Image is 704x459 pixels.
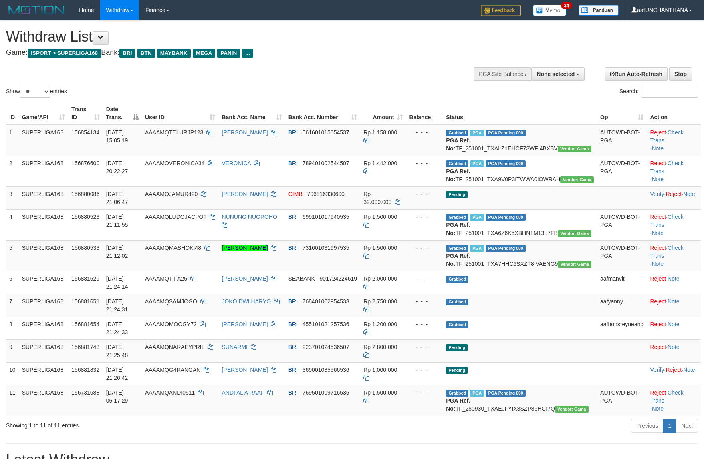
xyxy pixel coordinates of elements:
[443,209,597,240] td: TF_251001_TXA6Z6K5XBHN1M13L7FB
[20,86,50,98] select: Showentries
[106,129,128,144] span: [DATE] 15:05:19
[555,406,589,413] span: Vendor URL: https://trx31.1velocity.biz
[71,160,99,166] span: 156876600
[558,146,591,152] span: Vendor URL: https://trx31.1velocity.biz
[6,29,461,45] h1: Withdraw List
[360,102,406,125] th: Amount: activate to sort column ascending
[605,67,668,81] a: Run Auto-Refresh
[446,137,470,152] b: PGA Ref. No:
[409,389,440,397] div: - - -
[363,245,397,251] span: Rp 1.500.000
[6,125,19,156] td: 1
[446,276,468,283] span: Grabbed
[597,102,647,125] th: Op: activate to sort column ascending
[19,271,68,294] td: SUPERLIGA168
[409,213,440,221] div: - - -
[650,275,666,282] a: Reject
[650,214,683,228] a: Check Trans
[647,339,701,362] td: ·
[222,160,250,166] a: VERONICA
[668,298,680,305] a: Note
[446,130,468,136] span: Grabbed
[668,344,680,350] a: Note
[157,49,191,58] span: MAYBANK
[647,271,701,294] td: ·
[145,367,200,373] span: AAAAMQG4RANGAN
[222,191,268,197] a: [PERSON_NAME]
[106,160,128,174] span: [DATE] 20:22:27
[303,367,349,373] span: Copy 369001035566536 to clipboard
[222,344,248,350] a: SUNARMI
[222,214,277,220] a: NUNUNG NUGROHO
[676,419,698,433] a: Next
[597,271,647,294] td: aafmanvit
[650,160,666,166] a: Reject
[597,240,647,271] td: AUTOWD-BOT-PGA
[650,191,664,197] a: Verify
[242,49,253,58] span: ...
[19,186,68,209] td: SUPERLIGA168
[363,321,397,327] span: Rp 1.200.000
[363,214,397,220] span: Rp 1.500.000
[28,49,101,58] span: ISPORT > SUPERLIGA168
[666,367,682,373] a: Reject
[71,344,99,350] span: 156881743
[19,156,68,186] td: SUPERLIGA168
[285,102,360,125] th: Bank Acc. Number: activate to sort column ascending
[446,344,468,351] span: Pending
[6,49,461,57] h4: Game: Bank:
[288,298,298,305] span: BRI
[409,190,440,198] div: - - -
[647,209,701,240] td: · ·
[446,321,468,328] span: Grabbed
[222,275,268,282] a: [PERSON_NAME]
[303,321,349,327] span: Copy 455101021257536 to clipboard
[71,389,99,396] span: 156731688
[363,275,397,282] span: Rp 2.000.000
[222,321,268,327] a: [PERSON_NAME]
[6,102,19,125] th: ID
[619,86,698,98] label: Search:
[71,275,99,282] span: 156881629
[320,275,357,282] span: Copy 901724224619 to clipboard
[193,49,216,58] span: MEGA
[145,389,195,396] span: AAAAMQANDI0511
[217,49,240,58] span: PANIN
[683,191,695,197] a: Note
[446,299,468,305] span: Grabbed
[647,156,701,186] td: · ·
[650,245,683,259] a: Check Trans
[145,298,197,305] span: AAAAMQSAMJOGO
[446,253,470,267] b: PGA Ref. No:
[650,389,683,404] a: Check Trans
[561,2,572,9] span: 34
[650,389,666,396] a: Reject
[137,49,155,58] span: BTN
[446,214,468,221] span: Grabbed
[558,230,591,237] span: Vendor URL: https://trx31.1velocity.biz
[481,5,521,16] img: Feedback.jpg
[650,321,666,327] a: Reject
[106,367,128,381] span: [DATE] 21:26:42
[6,418,287,429] div: Showing 1 to 11 of 11 entries
[288,129,298,136] span: BRI
[647,240,701,271] td: · ·
[443,102,597,125] th: Status
[647,294,701,317] td: ·
[145,191,198,197] span: AAAAMQJAMUR420
[446,245,468,252] span: Grabbed
[486,245,526,252] span: PGA Pending
[470,214,484,221] span: Marked by aafromsomean
[531,67,585,81] button: None selected
[222,129,268,136] a: [PERSON_NAME]
[597,156,647,186] td: AUTOWD-BOT-PGA
[647,102,701,125] th: Action
[647,362,701,385] td: · ·
[68,102,103,125] th: Trans ID: activate to sort column ascending
[106,275,128,290] span: [DATE] 21:24:14
[446,222,470,236] b: PGA Ref. No:
[652,230,664,236] a: Note
[71,245,99,251] span: 156880533
[6,240,19,271] td: 5
[668,321,680,327] a: Note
